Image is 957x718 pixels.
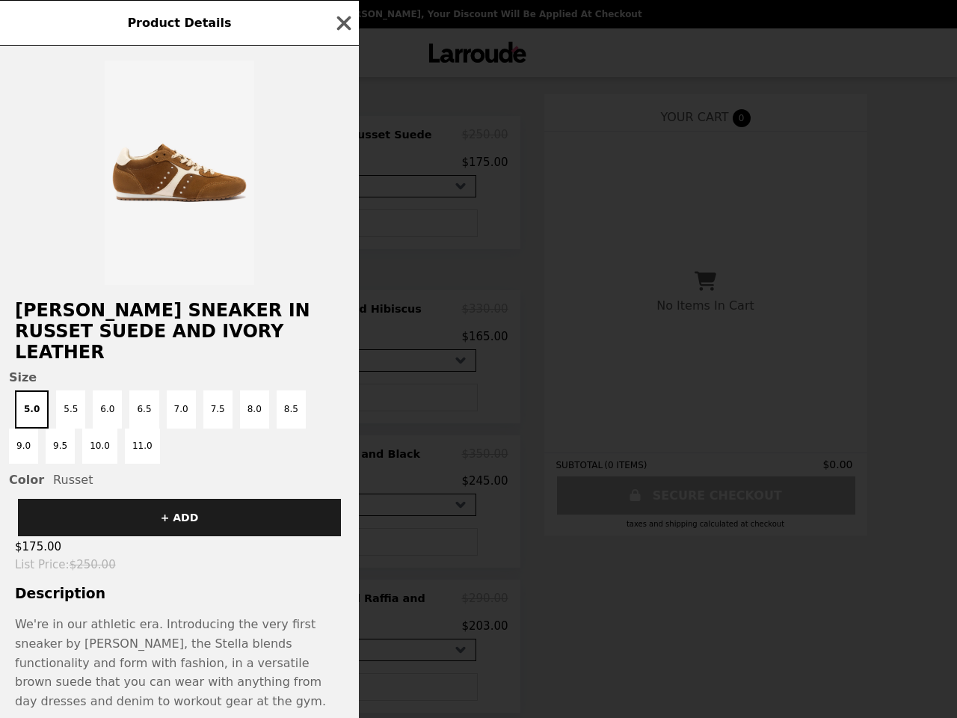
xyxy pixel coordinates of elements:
[46,429,75,464] button: 9.5
[9,429,38,464] button: 9.0
[56,390,85,429] button: 5.5
[18,499,341,536] button: + ADD
[127,16,231,30] span: Product Details
[129,390,159,429] button: 6.5
[70,558,116,571] span: $250.00
[277,390,306,429] button: 8.5
[9,370,350,384] span: Size
[9,473,350,487] div: Russet
[105,61,254,285] img: 5.0 / Russet
[9,473,44,487] span: Color
[93,390,122,429] button: 6.0
[203,390,233,429] button: 7.5
[167,390,196,429] button: 7.0
[82,429,117,464] button: 10.0
[240,390,269,429] button: 8.0
[15,617,326,708] span: We're in our athletic era. Introducing the very first sneaker by [PERSON_NAME], the Stella blends...
[125,429,160,464] button: 11.0
[15,390,49,429] button: 5.0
